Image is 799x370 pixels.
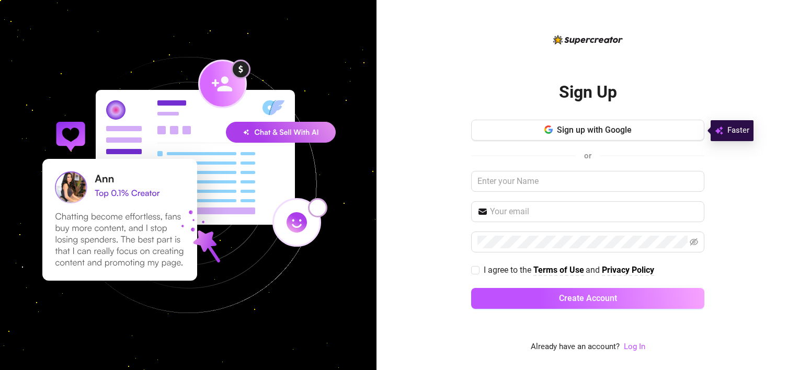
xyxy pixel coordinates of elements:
strong: Privacy Policy [602,265,654,275]
img: signup-background-D0MIrEPF.svg [7,4,369,366]
button: Create Account [471,288,704,309]
a: Log In [624,341,645,353]
span: Sign up with Google [557,125,632,135]
input: Enter your Name [471,171,704,192]
a: Privacy Policy [602,265,654,276]
img: logo-BBDzfeDw.svg [553,35,623,44]
img: svg%3e [715,124,723,137]
span: or [584,151,591,160]
input: Your email [490,205,698,218]
h2: Sign Up [559,82,617,103]
span: Faster [727,124,749,137]
a: Terms of Use [533,265,584,276]
span: eye-invisible [690,238,698,246]
span: and [586,265,602,275]
span: Create Account [559,293,617,303]
span: Already have an account? [531,341,620,353]
span: I agree to the [484,265,533,275]
a: Log In [624,342,645,351]
strong: Terms of Use [533,265,584,275]
button: Sign up with Google [471,120,704,141]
